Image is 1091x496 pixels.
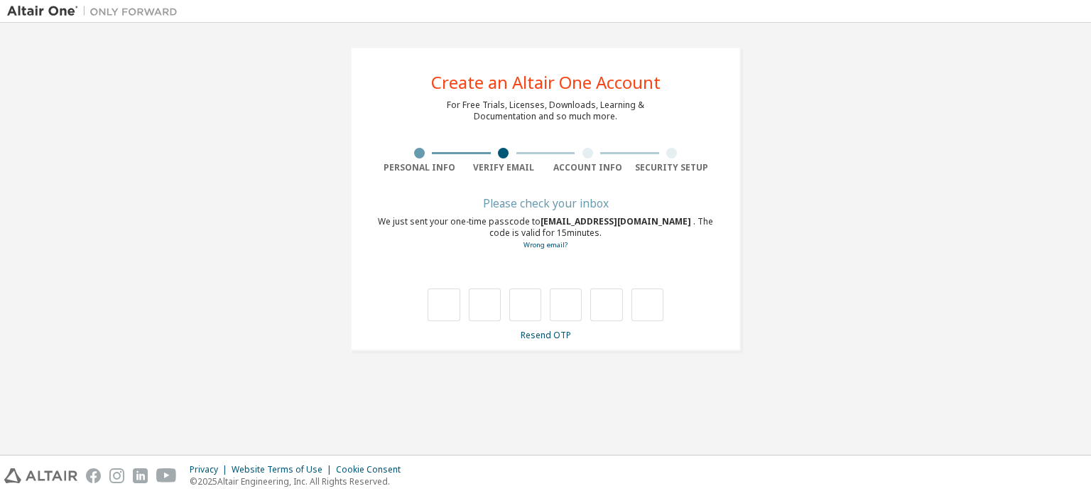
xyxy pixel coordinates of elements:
div: Account Info [545,162,630,173]
div: We just sent your one-time passcode to . The code is valid for 15 minutes. [377,216,714,251]
div: Website Terms of Use [232,464,336,475]
div: Privacy [190,464,232,475]
img: facebook.svg [86,468,101,483]
div: Personal Info [377,162,462,173]
img: Altair One [7,4,185,18]
div: For Free Trials, Licenses, Downloads, Learning & Documentation and so much more. [447,99,644,122]
img: linkedin.svg [133,468,148,483]
img: altair_logo.svg [4,468,77,483]
div: Create an Altair One Account [431,74,661,91]
div: Security Setup [630,162,715,173]
span: [EMAIL_ADDRESS][DOMAIN_NAME] [541,215,693,227]
p: © 2025 Altair Engineering, Inc. All Rights Reserved. [190,475,409,487]
img: instagram.svg [109,468,124,483]
img: youtube.svg [156,468,177,483]
a: Resend OTP [521,329,571,341]
div: Please check your inbox [377,199,714,207]
a: Go back to the registration form [523,240,568,249]
div: Cookie Consent [336,464,409,475]
div: Verify Email [462,162,546,173]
